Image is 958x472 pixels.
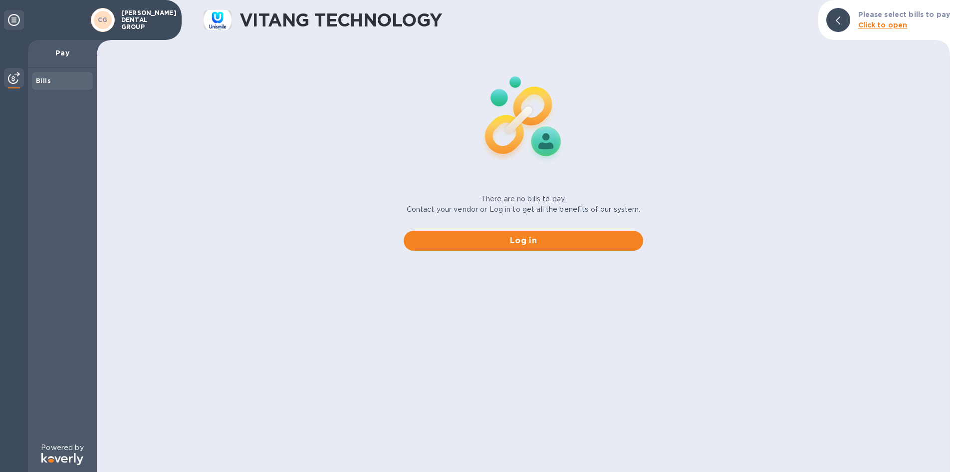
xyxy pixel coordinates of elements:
p: Powered by [41,443,83,453]
b: CG [98,16,108,23]
b: Please select bills to pay [858,10,950,18]
b: Bills [36,77,51,84]
p: There are no bills to pay. Contact your vendor or Log in to get all the benefits of our system. [407,194,641,215]
p: Pay [36,48,89,58]
h1: VITANG TECHNOLOGY [239,9,810,30]
img: Logo [41,453,83,465]
span: Log in [412,235,635,247]
p: [PERSON_NAME] DENTAL GROUP [121,9,171,30]
b: Click to open [858,21,908,29]
button: Log in [404,231,643,251]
